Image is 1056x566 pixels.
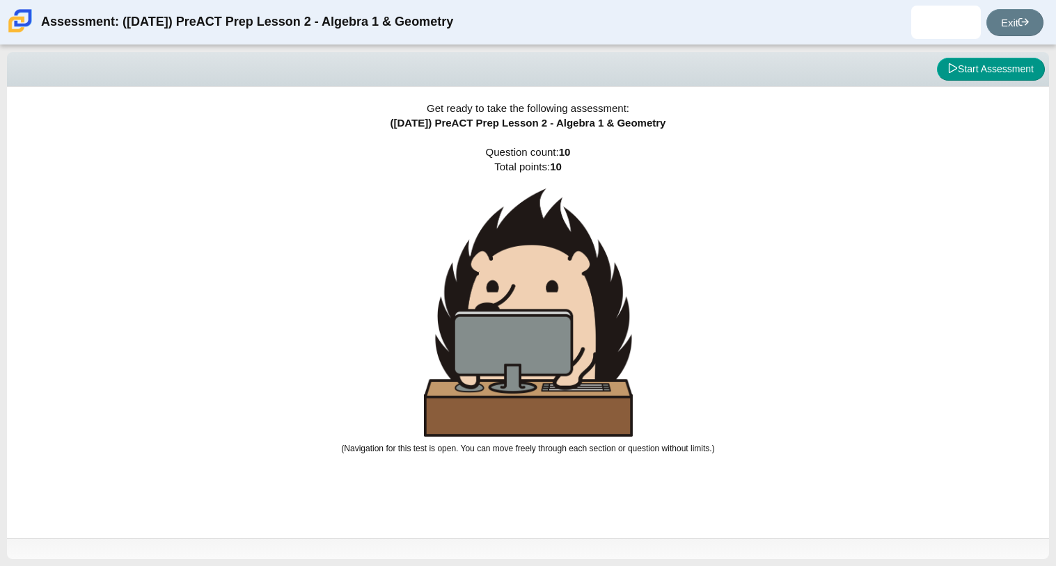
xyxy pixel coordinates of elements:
[937,58,1045,81] button: Start Assessment
[341,444,714,453] small: (Navigation for this test is open. You can move freely through each section or question without l...
[427,102,629,114] span: Get ready to take the following assessment:
[341,146,714,453] span: Question count: Total points:
[424,188,633,437] img: hedgehog-behind-computer-large.png
[550,161,562,172] b: 10
[6,26,35,38] a: Carmen School of Science & Technology
[391,117,666,129] span: ([DATE]) PreACT Prep Lesson 2 - Algebra 1 & Geometry
[986,9,1043,36] a: Exit
[559,146,571,158] b: 10
[6,6,35,35] img: Carmen School of Science & Technology
[935,11,957,33] img: david.bradley.tlLJK8
[41,6,453,39] div: Assessment: ([DATE]) PreACT Prep Lesson 2 - Algebra 1 & Geometry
